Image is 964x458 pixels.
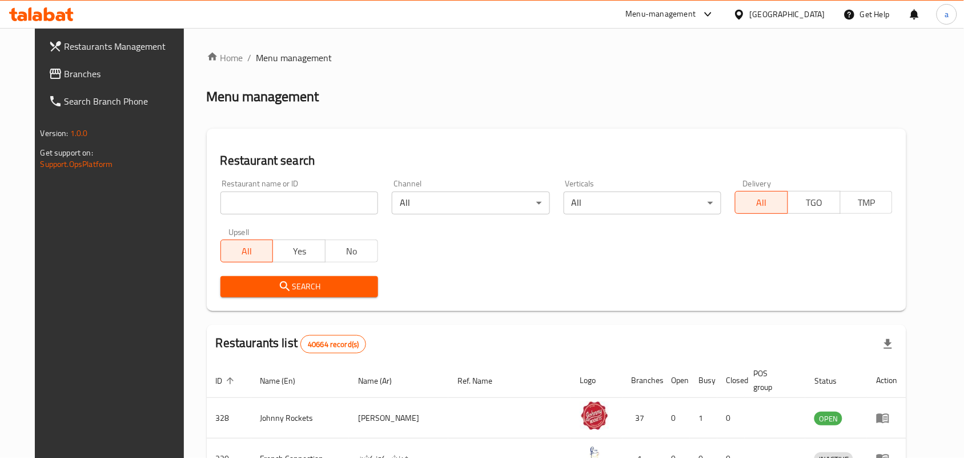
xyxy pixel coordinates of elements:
[740,194,784,211] span: All
[260,374,311,388] span: Name (En)
[228,228,250,236] label: Upsell
[39,33,196,60] a: Restaurants Management
[272,240,326,262] button: Yes
[230,280,369,294] span: Search
[814,412,842,425] div: OPEN
[65,67,187,81] span: Branches
[754,367,792,394] span: POS group
[392,192,549,214] div: All
[256,51,332,65] span: Menu management
[207,51,907,65] nav: breadcrumb
[41,157,113,172] a: Support.OpsPlatform
[330,243,373,260] span: No
[325,240,378,262] button: No
[457,374,507,388] span: Ref. Name
[220,192,378,214] input: Search for restaurant name or ID..
[278,243,321,260] span: Yes
[564,192,721,214] div: All
[876,411,897,425] div: Menu
[717,363,745,398] th: Closed
[690,363,717,398] th: Busy
[840,191,893,214] button: TMP
[70,126,88,141] span: 1.0.0
[226,243,269,260] span: All
[867,363,906,398] th: Action
[207,87,319,106] h2: Menu management
[220,240,274,262] button: All
[220,152,893,169] h2: Restaurant search
[65,39,187,53] span: Restaurants Management
[216,334,367,353] h2: Restaurants list
[662,398,690,439] td: 0
[65,94,187,108] span: Search Branch Phone
[207,51,243,65] a: Home
[622,363,662,398] th: Branches
[622,398,662,439] td: 37
[814,374,851,388] span: Status
[874,330,902,358] div: Export file
[220,276,378,297] button: Search
[580,401,609,430] img: Johnny Rockets
[251,398,350,439] td: Johnny Rockets
[301,339,365,350] span: 40664 record(s)
[845,194,889,211] span: TMP
[349,398,448,439] td: [PERSON_NAME]
[690,398,717,439] td: 1
[41,126,69,141] span: Version:
[750,8,825,21] div: [GEOGRAPHIC_DATA]
[743,180,772,188] label: Delivery
[945,8,949,21] span: a
[41,145,93,160] span: Get support on:
[216,374,238,388] span: ID
[626,7,696,21] div: Menu-management
[717,398,745,439] td: 0
[571,363,622,398] th: Logo
[300,335,366,353] div: Total records count
[248,51,252,65] li: /
[788,191,841,214] button: TGO
[358,374,407,388] span: Name (Ar)
[39,87,196,115] a: Search Branch Phone
[793,194,836,211] span: TGO
[39,60,196,87] a: Branches
[735,191,788,214] button: All
[814,412,842,425] span: OPEN
[207,398,251,439] td: 328
[662,363,690,398] th: Open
